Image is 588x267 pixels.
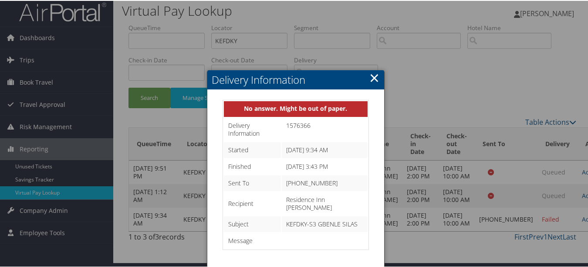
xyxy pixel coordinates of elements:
[224,191,281,215] td: Recipient
[224,175,281,190] td: Sent To
[224,141,281,157] td: Started
[282,191,368,215] td: Residence Inn [PERSON_NAME]
[282,117,368,133] td: 1576366
[224,117,281,140] td: Delivery Information
[369,68,379,86] a: Close
[207,69,384,89] h2: Delivery Information
[282,141,368,157] td: [DATE] 9:34 AM
[224,232,281,248] td: Message
[282,216,368,231] td: KEFDKY-S3 GBENLE SILAS
[224,158,281,174] td: Finished
[282,158,368,174] td: [DATE] 3:43 PM
[224,216,281,231] td: Subject
[282,175,368,190] td: [PHONE_NUMBER]
[224,100,367,116] th: No answer. Might be out of paper.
